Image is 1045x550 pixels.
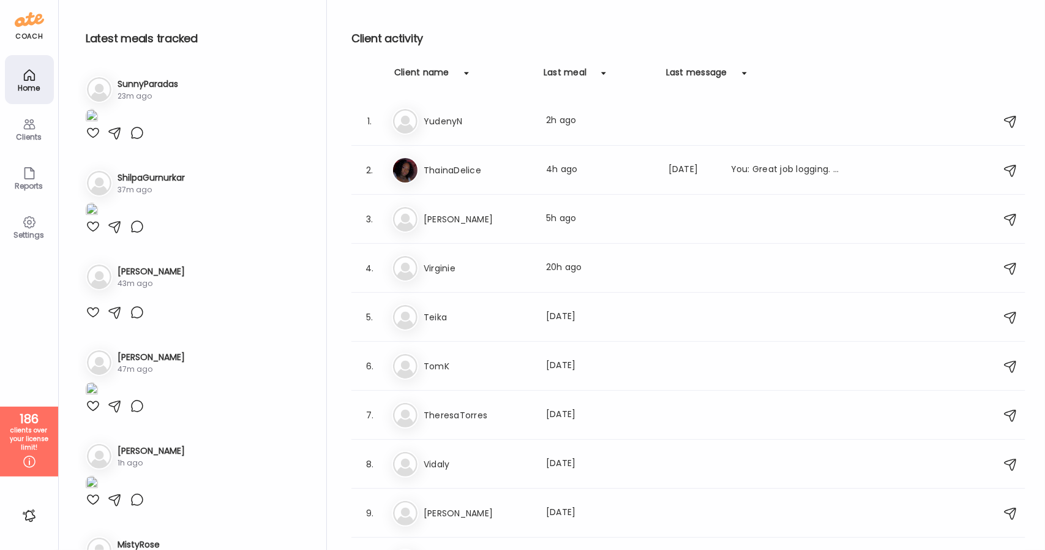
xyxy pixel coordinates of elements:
h3: [PERSON_NAME] [118,445,185,458]
h3: SunnyParadas [118,78,178,91]
div: 4h ago [546,163,654,178]
img: images%2FBLnWkynnnpYCGFJxhMTCj1egpy33%2F8CDaSOVjpIesCeriQTVk%2FsKw6JfPoBSA4SU3FoxWR_1080 [86,203,98,219]
div: clients over your license limit! [4,426,54,452]
h3: TheresaTorres [424,408,531,423]
div: 2h ago [546,114,654,129]
div: 8. [362,457,377,472]
div: [DATE] [546,310,654,325]
div: 2. [362,163,377,178]
img: bg-avatar-default.svg [393,403,418,428]
img: bg-avatar-default.svg [393,256,418,281]
div: 4. [362,261,377,276]
div: 43m ago [118,278,185,289]
img: images%2Fi35P8IB3SeeDiubwHieHsbEaWvq2%2FjdSWYdhk07pVfYIzyptW%2FFk1jjrWYVao0zzV824IZ_1080 [86,382,98,399]
div: Client name [394,66,449,86]
div: 37m ago [118,184,185,195]
div: coach [15,31,43,42]
h3: [PERSON_NAME] [424,506,531,521]
div: You: Great job logging. Before your next visit, I'd like to encourage you to begin adding fresh f... [731,163,839,178]
div: Home [7,84,51,92]
div: [DATE] [669,163,716,178]
h3: TomK [424,359,531,374]
div: 20h ago [546,261,654,276]
div: 186 [4,412,54,426]
div: [DATE] [546,359,654,374]
div: Settings [7,231,51,239]
img: avatars%2FNMGV04ubAiPD6oOjSNSwIyynlzF2 [393,158,418,183]
img: bg-avatar-default.svg [87,171,111,195]
h3: Teika [424,310,531,325]
h3: [PERSON_NAME] [118,351,185,364]
h3: ThainaDelice [424,163,531,178]
img: bg-avatar-default.svg [393,501,418,526]
div: Clients [7,133,51,141]
img: bg-avatar-default.svg [393,354,418,379]
img: bg-avatar-default.svg [87,444,111,469]
img: ate [15,10,44,29]
img: bg-avatar-default.svg [87,350,111,375]
div: [DATE] [546,506,654,521]
div: Last meal [544,66,586,86]
img: bg-avatar-default.svg [393,207,418,232]
h3: [PERSON_NAME] [118,265,185,278]
h3: ShilpaGurnurkar [118,171,185,184]
h2: Latest meals tracked [86,29,307,48]
img: bg-avatar-default.svg [87,77,111,102]
div: 5h ago [546,212,654,227]
div: 1h ago [118,458,185,469]
h3: Vidaly [424,457,531,472]
div: 5. [362,310,377,325]
img: bg-avatar-default.svg [393,452,418,477]
div: 3. [362,212,377,227]
div: 23m ago [118,91,178,102]
div: Reports [7,182,51,190]
h3: Virginie [424,261,531,276]
img: bg-avatar-default.svg [393,109,418,134]
h3: YudenyN [424,114,531,129]
h3: [PERSON_NAME] [424,212,531,227]
img: bg-avatar-default.svg [393,305,418,330]
div: [DATE] [546,457,654,472]
div: [DATE] [546,408,654,423]
div: 7. [362,408,377,423]
img: images%2Fy5rv6PSVh7PhdkYF8MJK66Zvi4P2%2FkGA6cjmoddgPQVOQf5Gv%2FR2tGDJHOoD3iDcjeQOU7_1080 [86,109,98,126]
div: 47m ago [118,364,185,375]
div: 9. [362,506,377,521]
img: images%2Fh4whD6qsGtZ6ygNi92YZ8411dXd2%2F8cP6KPahHIj4NJHRxoPJ%2F6VRPhdD8hXVj35t17aKf_1080 [86,476,98,492]
h2: Client activity [351,29,1025,48]
div: 6. [362,359,377,374]
img: bg-avatar-default.svg [87,265,111,289]
div: Last message [666,66,727,86]
div: 1. [362,114,377,129]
